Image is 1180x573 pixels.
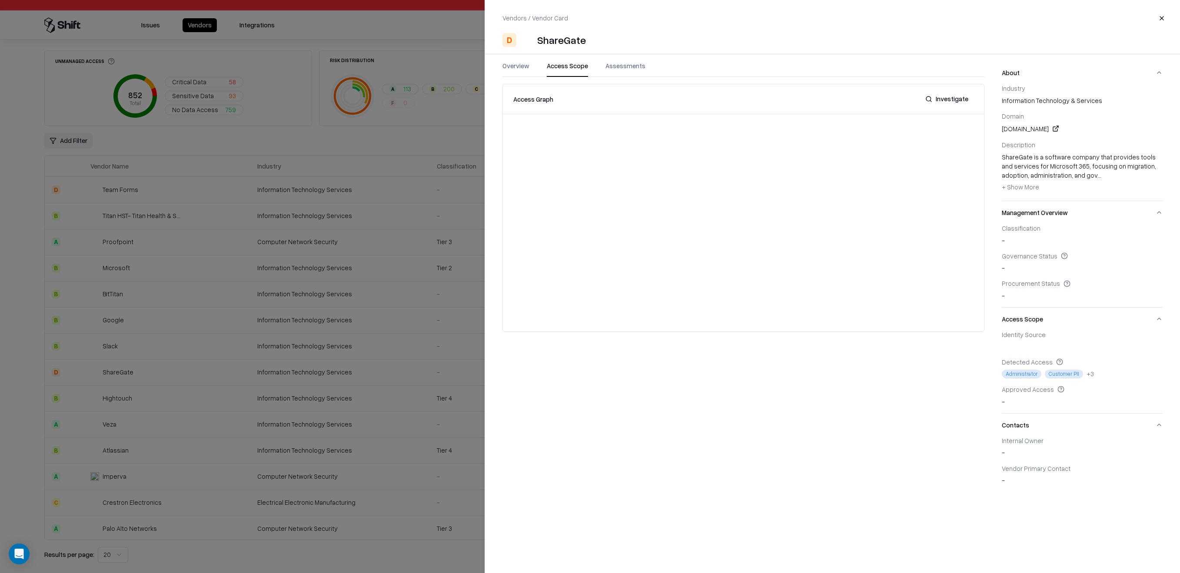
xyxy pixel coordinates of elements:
[1002,84,1163,92] div: Industry
[502,61,529,77] button: Overview
[1002,437,1163,444] div: Internal Owner
[1002,308,1163,331] button: Access Scope
[920,91,974,107] button: Investigate
[605,61,645,77] button: Assessments
[513,94,553,104] div: Access Graph
[1002,224,1163,307] div: Management Overview
[1002,180,1039,194] button: + Show More
[1045,370,1083,378] span: Customer PII
[1002,183,1039,191] span: + Show More
[1002,385,1163,393] div: Approved Access
[1097,171,1101,179] span: ...
[1002,414,1163,437] button: Contacts
[1002,224,1163,245] div: -
[1002,252,1163,260] div: Governance Status
[1002,279,1163,287] div: Procurement Status
[1002,437,1163,457] div: -
[1002,464,1163,472] div: Vendor Primary Contact
[1002,112,1163,120] div: Domain
[1002,123,1163,134] div: [DOMAIN_NAME]
[1002,201,1163,224] button: Management Overview
[1002,331,1163,413] div: Access Scope
[537,33,586,47] div: ShareGate
[1002,385,1163,406] div: -
[1002,224,1163,232] div: Classification
[1002,141,1163,149] div: Description
[1002,84,1163,201] div: About
[1087,369,1094,378] div: + 3
[1002,61,1163,84] button: About
[1002,96,1163,105] span: information technology & services
[520,33,534,47] img: ShareGate
[502,13,568,23] p: Vendors / Vendor Card
[502,33,516,47] div: D
[1002,464,1163,485] div: -
[1002,358,1163,366] div: Detected Access
[1087,369,1094,378] button: +3
[1002,370,1041,378] span: Administrator
[1002,252,1163,273] div: -
[1002,152,1163,194] div: ShareGate is a software company that provides tools and services for Microsoft 365, focusing on m...
[1002,279,1163,300] div: -
[1002,437,1163,492] div: Contacts
[1002,331,1163,338] div: Identity Source
[547,61,588,77] button: Access Scope
[1002,342,1010,351] img: entra.microsoft.com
